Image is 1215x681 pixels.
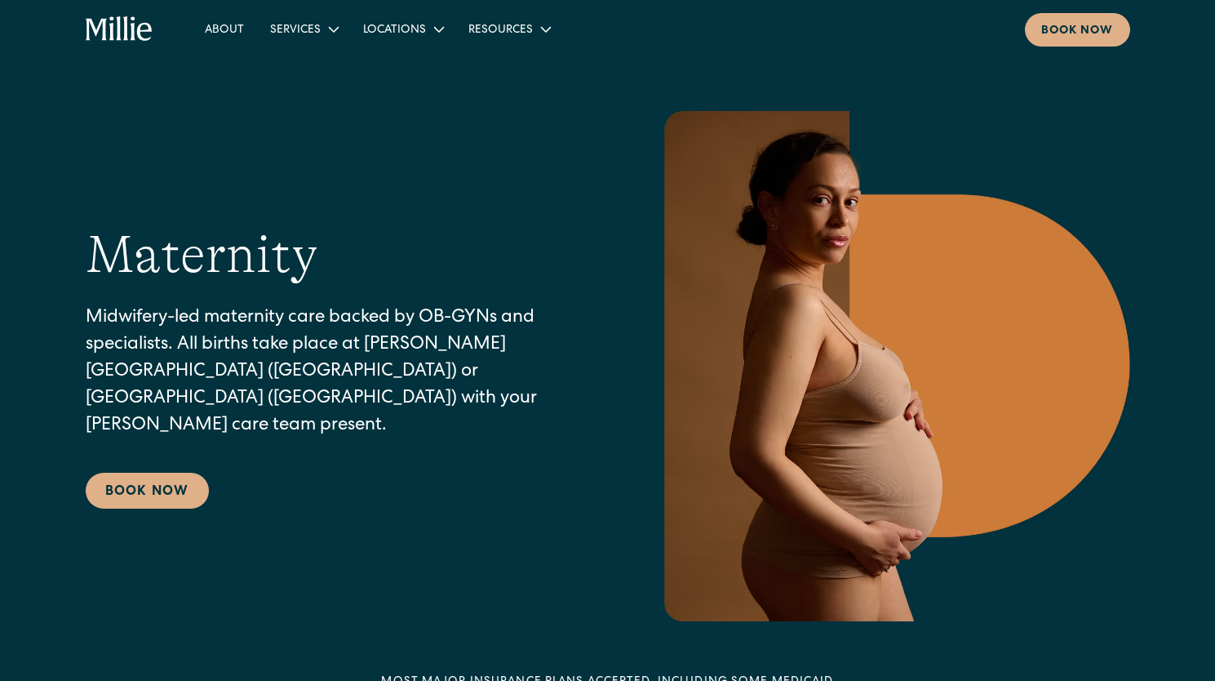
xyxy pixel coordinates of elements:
[1041,23,1114,40] div: Book now
[270,22,321,39] div: Services
[468,22,533,39] div: Resources
[86,305,588,440] p: Midwifery-led maternity care backed by OB-GYNs and specialists. All births take place at [PERSON_...
[86,224,317,287] h1: Maternity
[350,16,455,42] div: Locations
[455,16,562,42] div: Resources
[363,22,426,39] div: Locations
[192,16,257,42] a: About
[86,473,209,509] a: Book Now
[1025,13,1130,47] a: Book now
[654,111,1130,621] img: Pregnant woman in neutral underwear holding her belly, standing in profile against a warm-toned g...
[86,16,153,42] a: home
[257,16,350,42] div: Services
